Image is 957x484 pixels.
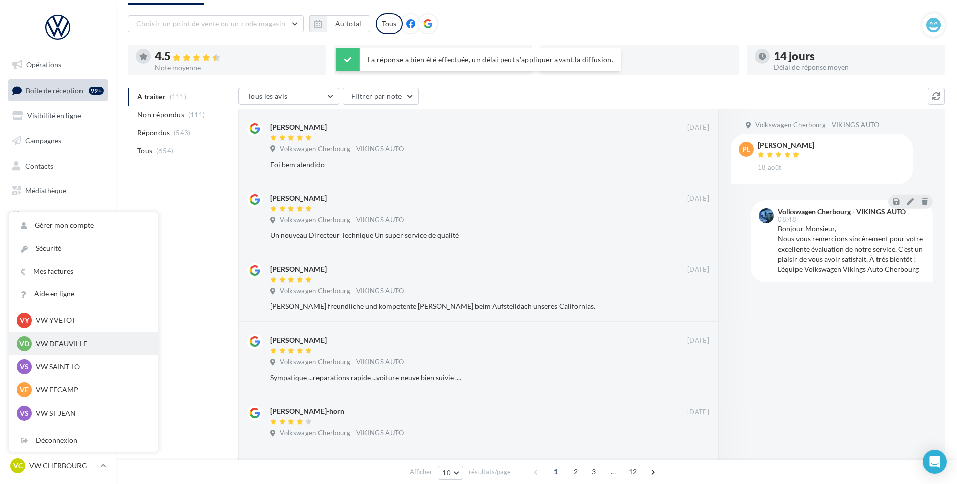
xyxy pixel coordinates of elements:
[247,92,288,100] span: Tous les avis
[270,193,327,203] div: [PERSON_NAME]
[20,362,29,372] span: VS
[26,86,83,94] span: Boîte de réception
[238,88,339,105] button: Tous les avis
[6,105,110,126] a: Visibilité en ligne
[687,123,709,132] span: [DATE]
[137,128,170,138] span: Répondus
[270,406,344,416] div: [PERSON_NAME]-horn
[270,122,327,132] div: [PERSON_NAME]
[687,194,709,203] span: [DATE]
[26,60,61,69] span: Opérations
[156,147,174,155] span: (654)
[410,467,432,477] span: Afficher
[923,450,947,474] div: Open Intercom Messenger
[36,385,146,395] p: VW FECAMP
[155,51,318,62] div: 4.5
[270,301,644,311] div: [PERSON_NAME] freundliche und kompetente [PERSON_NAME] beim Aufstelldach unseres Californias.
[280,358,404,367] span: Volkswagen Cherbourg - VIKINGS AUTO
[687,265,709,274] span: [DATE]
[280,216,404,225] span: Volkswagen Cherbourg - VIKINGS AUTO
[36,408,146,418] p: VW ST JEAN
[438,466,463,480] button: 10
[155,64,318,71] div: Note moyenne
[136,19,285,28] span: Choisir un point de vente ou un code magasin
[280,287,404,296] span: Volkswagen Cherbourg - VIKINGS AUTO
[469,467,511,477] span: résultats/page
[19,339,29,349] span: VD
[20,408,29,418] span: VS
[36,362,146,372] p: VW SAINT-LO
[6,230,110,260] a: PLV et print personnalisable
[89,87,104,95] div: 99+
[778,208,906,215] div: Volkswagen Cherbourg - VIKINGS AUTO
[6,264,110,293] a: Campagnes DataOnDemand
[6,79,110,101] a: Boîte de réception99+
[29,461,96,471] p: VW CHERBOURG
[309,15,370,32] button: Au total
[137,146,152,156] span: Tous
[9,260,158,283] a: Mes factures
[755,121,879,130] span: Volkswagen Cherbourg - VIKINGS AUTO
[270,373,644,383] div: Sympatique ...reparations rapide ...voiture neuve bien suivie ....
[280,429,404,438] span: Volkswagen Cherbourg - VIKINGS AUTO
[9,429,158,452] div: Déconnexion
[6,54,110,75] a: Opérations
[758,163,781,172] span: 18 août
[27,111,81,120] span: Visibilité en ligne
[442,469,451,477] span: 10
[8,456,108,475] a: VC VW CHERBOURG
[13,461,23,471] span: VC
[25,161,53,170] span: Contacts
[376,13,403,34] div: Tous
[174,129,191,137] span: (543)
[6,205,110,226] a: Calendrier
[687,408,709,417] span: [DATE]
[270,264,327,274] div: [PERSON_NAME]
[343,88,419,105] button: Filtrer par note
[9,214,158,237] a: Gérer mon compte
[774,51,937,62] div: 14 jours
[36,315,146,326] p: VW YVETOT
[605,464,621,480] span: ...
[625,464,642,480] span: 12
[188,111,205,119] span: (111)
[336,48,621,71] div: La réponse a bien été effectuée, un délai peut s’appliquer avant la diffusion.
[280,145,404,154] span: Volkswagen Cherbourg - VIKINGS AUTO
[6,155,110,177] a: Contacts
[548,464,564,480] span: 1
[270,159,644,170] div: Foi bem atendido
[9,283,158,305] a: Aide en ligne
[20,315,29,326] span: VY
[9,237,158,260] a: Sécurité
[327,15,370,32] button: Au total
[270,335,327,345] div: [PERSON_NAME]
[6,180,110,201] a: Médiathèque
[742,144,750,154] span: PL
[128,15,304,32] button: Choisir un point de vente ou un code magasin
[568,51,731,62] div: 83 %
[687,336,709,345] span: [DATE]
[774,64,937,71] div: Délai de réponse moyen
[568,64,731,71] div: Taux de réponse
[568,464,584,480] span: 2
[778,216,796,223] span: 08:48
[778,224,925,274] div: Bonjour Monsieur, Nous vous remercions sincèrement pour votre excellente évaluation de notre serv...
[758,142,814,149] div: [PERSON_NAME]
[25,186,66,195] span: Médiathèque
[25,211,59,220] span: Calendrier
[20,385,29,395] span: VF
[6,130,110,151] a: Campagnes
[137,110,184,120] span: Non répondus
[270,230,644,240] div: Un nouveau Directeur Technique Un super service de qualité
[25,136,61,145] span: Campagnes
[36,339,146,349] p: VW DEAUVILLE
[586,464,602,480] span: 3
